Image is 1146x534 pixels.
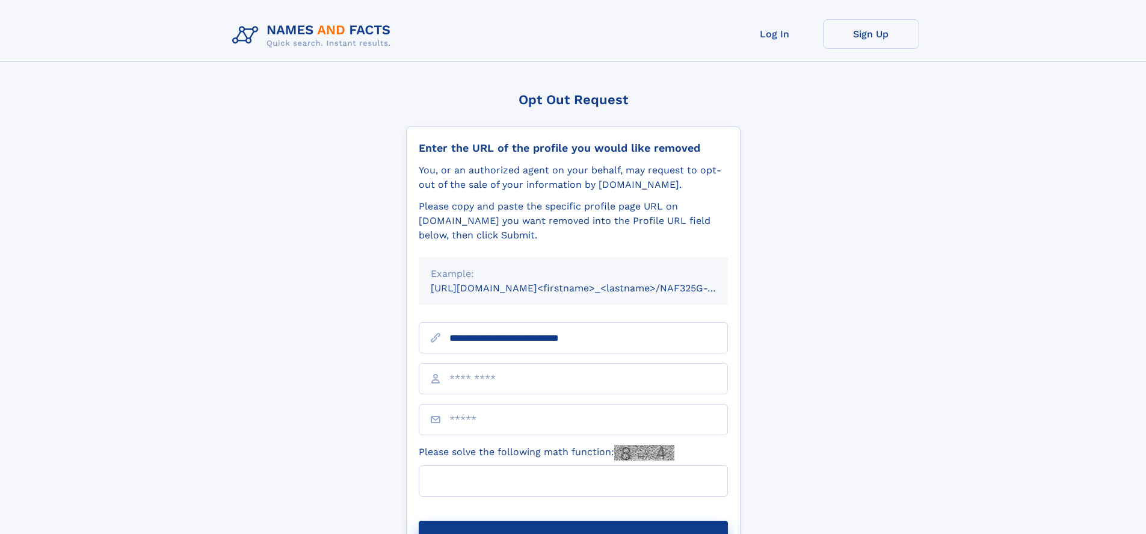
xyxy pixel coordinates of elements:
small: [URL][DOMAIN_NAME]<firstname>_<lastname>/NAF325G-xxxxxxxx [431,282,751,294]
div: You, or an authorized agent on your behalf, may request to opt-out of the sale of your informatio... [419,163,728,192]
a: Log In [727,19,823,49]
div: Please copy and paste the specific profile page URL on [DOMAIN_NAME] you want removed into the Pr... [419,199,728,243]
div: Opt Out Request [406,92,741,107]
div: Example: [431,267,716,281]
img: Logo Names and Facts [227,19,401,52]
label: Please solve the following math function: [419,445,674,461]
div: Enter the URL of the profile you would like removed [419,141,728,155]
a: Sign Up [823,19,919,49]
